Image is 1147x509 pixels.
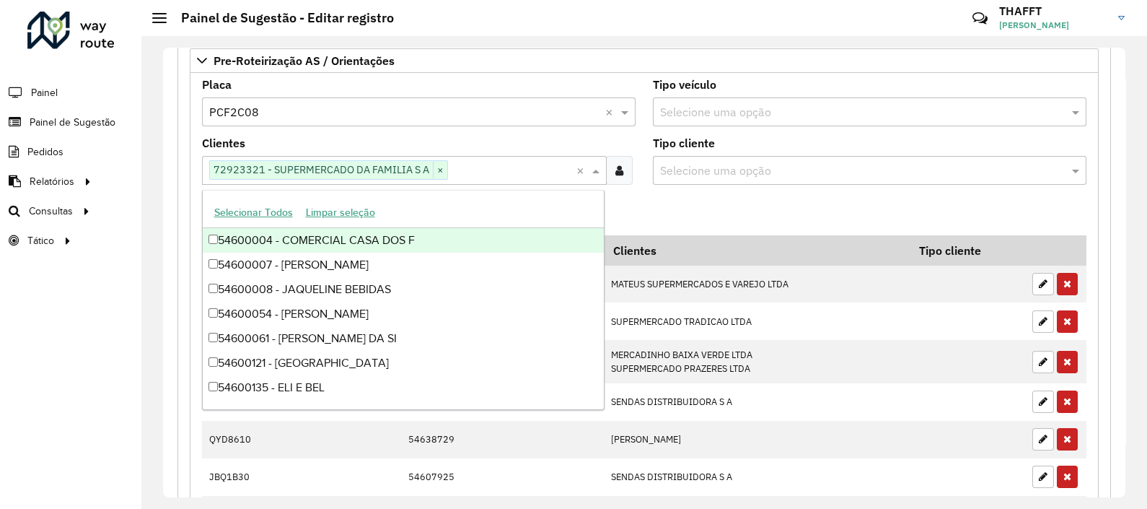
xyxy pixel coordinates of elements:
span: Consultas [29,204,73,219]
td: 54607925 [401,458,603,496]
td: 54638729 [401,421,603,458]
label: Tipo cliente [653,134,715,152]
span: Painel [31,85,58,100]
span: Tático [27,233,54,248]
div: 54600121 - [GEOGRAPHIC_DATA] [203,351,604,375]
span: Clear all [605,103,618,121]
span: Clear all [576,162,589,179]
td: SENDAS DISTRIBUIDORA S A [603,383,909,421]
button: Selecionar Todos [208,201,299,224]
div: 54600007 - [PERSON_NAME] [203,253,604,277]
td: JBQ1B30 [202,458,283,496]
div: 54600167 - LACH.[PERSON_NAME] [203,400,604,425]
ng-dropdown-panel: Options list [202,190,605,410]
td: MATEUS SUPERMERCADOS E VAREJO LTDA [603,266,909,303]
a: Pre-Roteirização AS / Orientações [190,48,1099,73]
a: Contato Rápido [964,3,996,34]
td: MERCADINHO BAIXA VERDE LTDA SUPERMERCADO PRAZERES LTDA [603,340,909,383]
span: Painel de Sugestão [30,115,115,130]
div: 54600008 - JAQUELINE BEBIDAS [203,277,604,302]
h3: THAFFT [999,4,1107,18]
div: 54600054 - [PERSON_NAME] [203,302,604,326]
span: Pedidos [27,144,63,160]
div: 54600004 - COMERCIAL CASA DOS F [203,228,604,253]
label: Clientes [202,134,245,152]
span: Pre-Roteirização AS / Orientações [214,55,395,66]
th: Clientes [603,235,909,266]
span: Relatórios [30,174,74,189]
span: [PERSON_NAME] [999,19,1107,32]
div: 54600061 - [PERSON_NAME] DA SI [203,326,604,351]
h2: Painel de Sugestão - Editar registro [167,10,394,26]
button: Limpar seleção [299,201,382,224]
span: × [433,162,447,179]
th: Tipo cliente [909,235,1024,266]
span: 72923321 - SUPERMERCADO DA FAMILIA S A [210,161,433,178]
label: Tipo veículo [653,76,716,93]
td: [PERSON_NAME] [603,421,909,458]
td: SUPERMERCADO TRADICAO LTDA [603,303,909,340]
div: 54600135 - ELI E BEL [203,375,604,400]
td: QYD8610 [202,421,283,458]
td: SENDAS DISTRIBUIDORA S A [603,458,909,496]
label: Placa [202,76,232,93]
